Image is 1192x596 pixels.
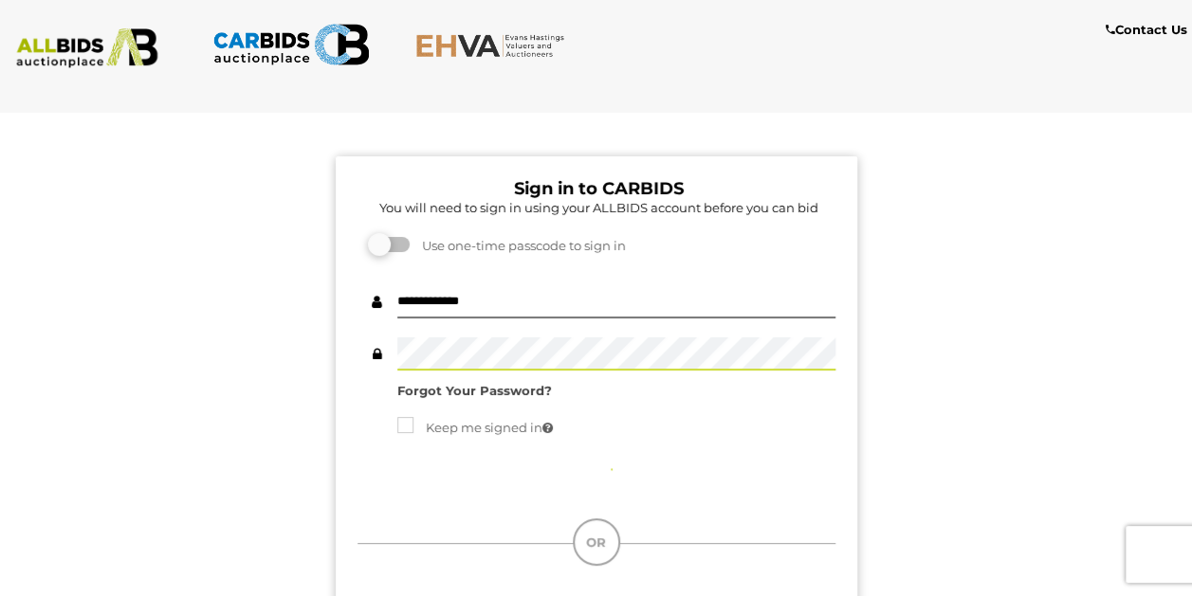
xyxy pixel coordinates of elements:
h5: You will need to sign in using your ALLBIDS account before you can bid [362,201,835,214]
span: Use one-time passcode to sign in [413,238,626,253]
img: CARBIDS.com.au [212,19,370,70]
b: Sign in to CARBIDS [514,178,684,199]
img: EHVA.com.au [415,33,573,58]
label: Keep me signed in [397,417,553,439]
keeper-lock: Open Keeper Popup [810,343,833,366]
div: OR [573,518,620,566]
a: Forgot Your Password? [397,383,552,398]
b: Contact Us [1106,22,1187,37]
a: Contact Us [1106,19,1192,41]
img: ALLBIDS.com.au [9,28,166,68]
